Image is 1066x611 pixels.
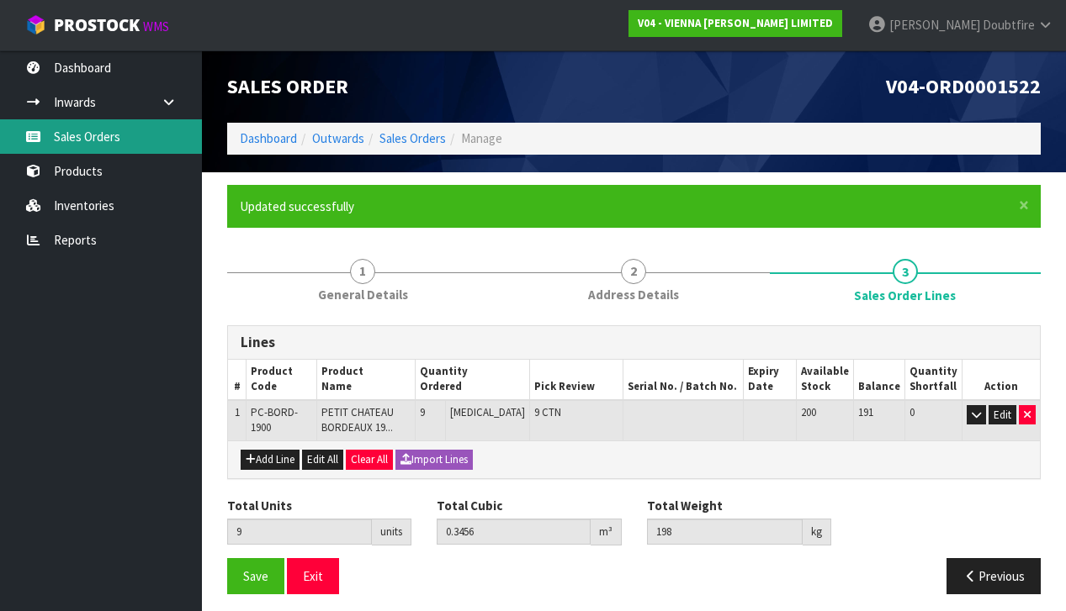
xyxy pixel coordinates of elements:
[227,73,348,99] span: Sales Order
[437,497,502,514] label: Total Cubic
[379,130,446,146] a: Sales Orders
[318,286,408,303] span: General Details
[858,405,873,419] span: 191
[25,14,46,35] img: cube-alt.png
[247,360,316,400] th: Product Code
[743,360,796,400] th: Expiry Date
[240,198,354,214] span: Updated successfully
[962,360,1040,400] th: Action
[372,519,411,545] div: units
[801,405,816,419] span: 200
[312,130,364,146] a: Outwards
[796,360,853,400] th: Available Stock
[243,568,268,584] span: Save
[889,17,980,33] span: [PERSON_NAME]
[638,16,833,30] strong: V04 - VIENNA [PERSON_NAME] LIMITED
[227,558,284,594] button: Save
[989,405,1016,425] button: Edit
[321,405,394,435] span: PETIT CHATEAU BORDEAUX 19...
[227,497,292,514] label: Total Units
[461,130,502,146] span: Manage
[316,360,415,400] th: Product Name
[947,558,1041,594] button: Previous
[904,360,962,400] th: Quantity Shortfall
[983,17,1035,33] span: Doubtfire
[647,497,723,514] label: Total Weight
[803,519,831,545] div: kg
[395,450,473,470] button: Import Lines
[621,259,646,284] span: 2
[241,334,1027,350] h3: Lines
[346,450,393,470] button: Clear All
[227,519,372,545] input: Total Units
[910,405,915,419] span: 0
[450,405,525,419] span: [MEDICAL_DATA]
[415,360,529,400] th: Quantity Ordered
[591,519,622,545] div: m³
[227,313,1041,607] span: Sales Order Lines
[287,558,339,594] button: Exit
[437,519,590,545] input: Total Cubic
[854,287,956,304] span: Sales Order Lines
[893,259,918,284] span: 3
[886,73,1041,99] span: V04-ORD0001522
[1019,193,1029,217] span: ×
[647,519,803,545] input: Total Weight
[235,405,240,419] span: 1
[420,405,425,419] span: 9
[240,130,297,146] a: Dashboard
[302,450,343,470] button: Edit All
[623,360,743,400] th: Serial No. / Batch No.
[241,450,300,470] button: Add Line
[228,360,247,400] th: #
[853,360,904,400] th: Balance
[530,360,623,400] th: Pick Review
[143,18,169,34] small: WMS
[588,286,679,303] span: Address Details
[534,405,561,419] span: 9 CTN
[54,14,140,36] span: ProStock
[251,405,298,435] span: PC-BORD-1900
[350,259,375,284] span: 1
